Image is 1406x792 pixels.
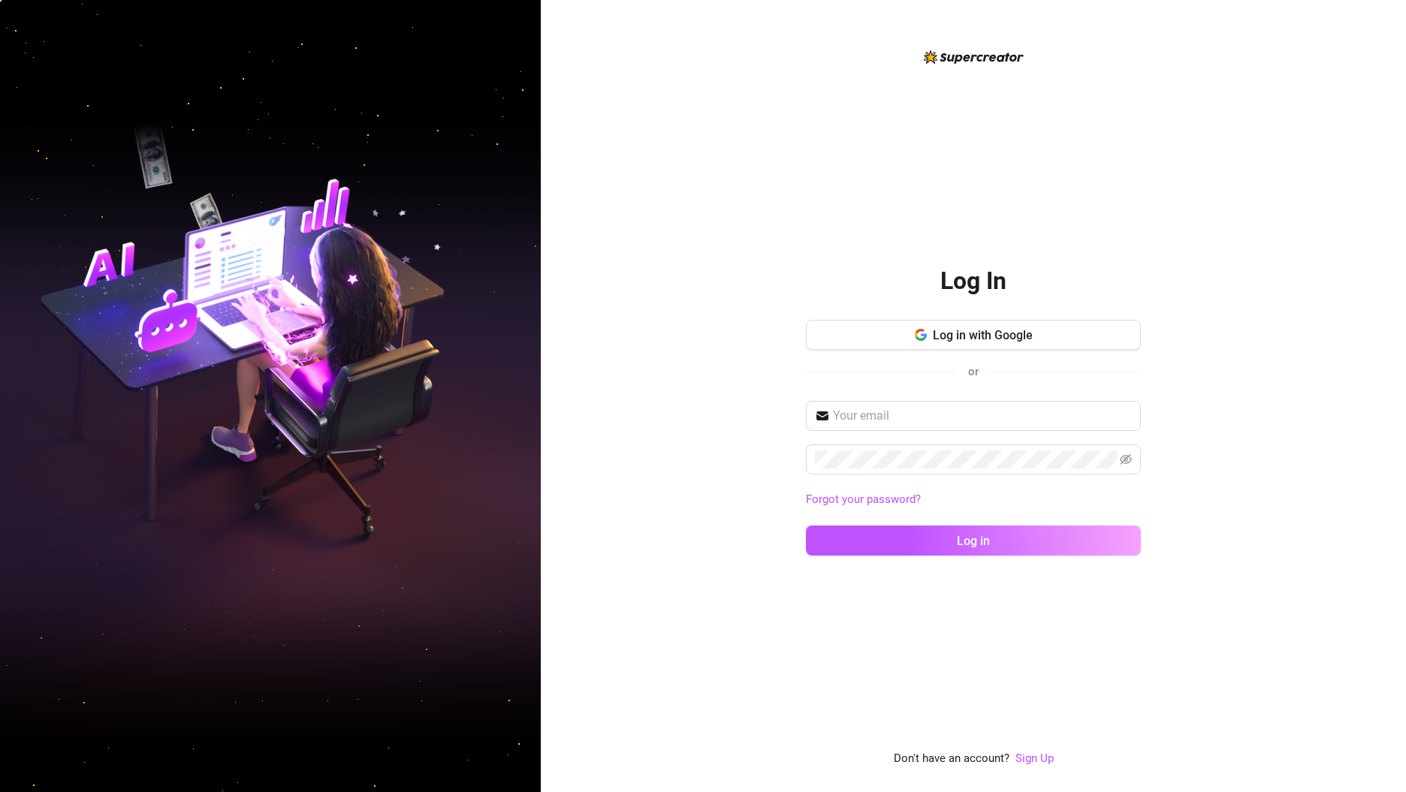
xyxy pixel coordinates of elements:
[933,328,1033,342] span: Log in with Google
[806,492,921,506] a: Forgot your password?
[968,365,979,378] span: or
[1120,453,1132,465] span: eye-invisible
[1015,750,1054,768] a: Sign Up
[806,525,1141,556] button: Log in
[1015,751,1054,765] a: Sign Up
[806,320,1141,350] button: Log in with Google
[957,534,990,548] span: Log in
[940,266,1006,297] h2: Log In
[894,750,1009,768] span: Don't have an account?
[924,50,1024,64] img: logo-BBDzfeDw.svg
[806,491,1141,509] a: Forgot your password?
[833,407,1132,425] input: Your email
